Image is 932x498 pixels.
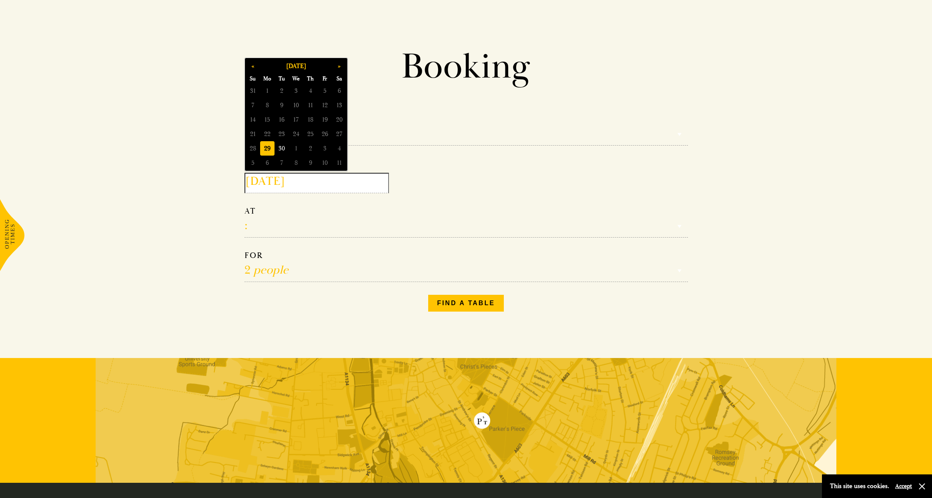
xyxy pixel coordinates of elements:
button: [DATE] [260,59,332,73]
span: 7 [275,156,289,170]
span: 4 [303,84,318,98]
p: This site uses cookies. [830,480,889,492]
button: » [332,59,347,73]
span: Th [303,74,318,84]
span: 10 [289,98,303,112]
span: 2 [275,84,289,98]
span: 26 [318,127,332,141]
span: 31 [246,84,260,98]
span: 23 [275,127,289,141]
span: 7 [246,98,260,112]
span: 28 [246,141,260,156]
span: 8 [289,156,303,170]
span: 24 [289,127,303,141]
span: Fr [318,74,332,84]
span: Mo [260,74,275,84]
span: 13 [332,98,347,112]
span: 29 [260,141,275,156]
span: 9 [303,156,318,170]
span: We [289,74,303,84]
span: 4 [332,141,347,156]
span: 16 [275,112,289,127]
span: 15 [260,112,275,127]
span: Su [246,74,260,84]
span: 11 [332,156,347,170]
h1: Booking [238,45,694,88]
span: 11 [303,98,318,112]
span: 8 [260,98,275,112]
span: 3 [318,141,332,156]
span: 19 [318,112,332,127]
span: 20 [332,112,347,127]
span: Sa [332,74,347,84]
span: 21 [246,127,260,141]
span: 18 [303,112,318,127]
span: 2 [303,141,318,156]
span: 3 [289,84,303,98]
span: 17 [289,112,303,127]
button: Find a table [428,295,504,312]
span: 14 [246,112,260,127]
span: 10 [318,156,332,170]
button: « [246,59,260,73]
button: Close and accept [918,482,926,490]
span: 9 [275,98,289,112]
img: map [96,358,836,483]
span: 6 [260,156,275,170]
span: Tu [275,74,289,84]
span: 5 [318,84,332,98]
span: 1 [260,84,275,98]
span: 22 [260,127,275,141]
span: 30 [275,141,289,156]
span: 25 [303,127,318,141]
span: 6 [332,84,347,98]
span: 1 [289,141,303,156]
button: Accept [895,482,912,490]
span: 5 [246,156,260,170]
span: 12 [318,98,332,112]
span: 27 [332,127,347,141]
